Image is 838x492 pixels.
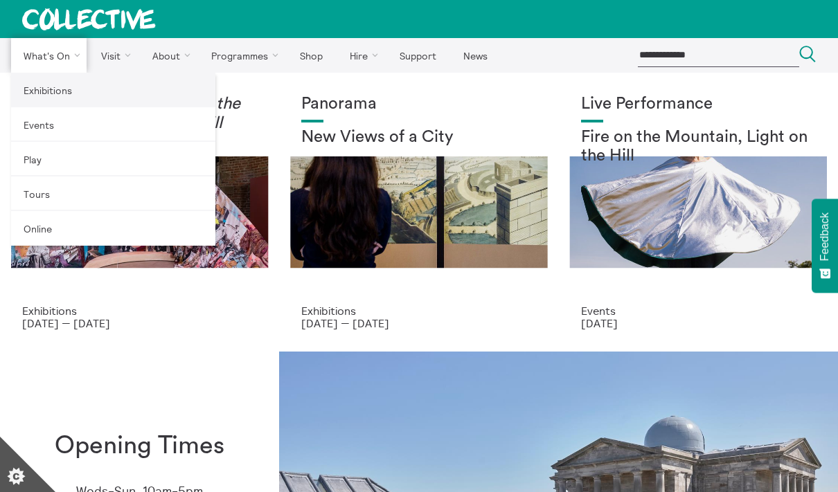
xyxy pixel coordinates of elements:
[581,95,816,114] h1: Live Performance
[11,107,215,142] a: Events
[819,212,831,261] span: Feedback
[11,73,215,107] a: Exhibitions
[301,128,536,147] h2: New Views of a City
[301,317,536,329] p: [DATE] — [DATE]
[89,38,138,73] a: Visit
[559,73,838,352] a: Photo: Eoin Carey Live Performance Fire on the Mountain, Light on the Hill Events [DATE]
[279,73,558,352] a: Collective Panorama June 2025 small file 8 Panorama New Views of a City Exhibitions [DATE] — [DATE]
[301,95,536,114] h1: Panorama
[287,38,335,73] a: Shop
[301,304,536,317] p: Exhibitions
[581,317,816,329] p: [DATE]
[387,38,448,73] a: Support
[451,38,499,73] a: News
[338,38,385,73] a: Hire
[11,38,87,73] a: What's On
[22,317,257,329] p: [DATE] — [DATE]
[812,199,838,293] button: Feedback - Show survey
[581,304,816,317] p: Events
[55,432,224,460] h1: Opening Times
[11,142,215,176] a: Play
[11,211,215,246] a: Online
[140,38,197,73] a: About
[22,304,257,317] p: Exhibitions
[581,128,816,166] h2: Fire on the Mountain, Light on the Hill
[199,38,285,73] a: Programmes
[11,176,215,211] a: Tours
